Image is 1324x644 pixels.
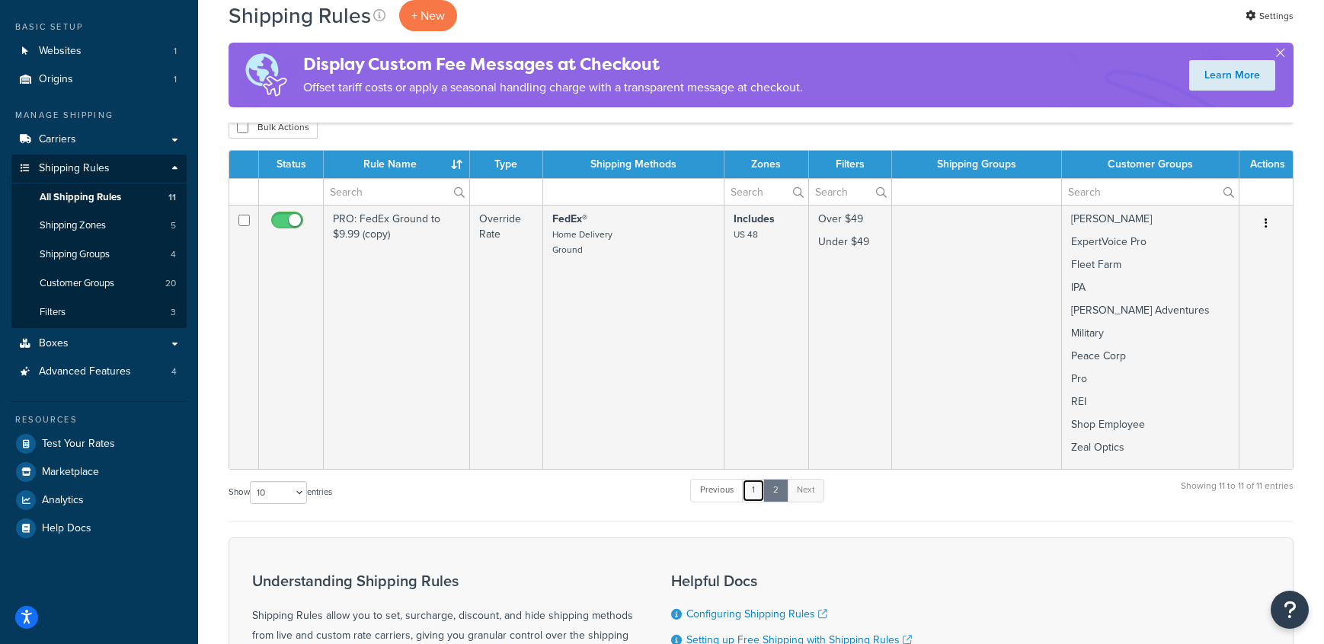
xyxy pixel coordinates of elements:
span: Carriers [39,133,76,146]
span: Shipping Groups [40,248,110,261]
li: Shipping Rules [11,155,187,328]
p: [PERSON_NAME] Adventures [1071,303,1230,318]
img: duties-banner-06bc72dcb5fe05cb3f9472aba00be2ae8eb53ab6f0d8bb03d382ba314ac3c341.png [229,43,303,107]
span: Shipping Zones [40,219,106,232]
input: Search [1062,179,1239,205]
p: Shop Employee [1071,417,1230,432]
div: Manage Shipping [11,109,187,122]
button: Open Resource Center [1271,591,1309,629]
a: Boxes [11,330,187,358]
th: Shipping Methods [543,151,725,178]
td: Override Rate [470,205,543,469]
input: Search [724,179,808,205]
h3: Helpful Docs [671,572,921,589]
span: Analytics [42,494,84,507]
span: 1 [174,73,177,86]
a: Advanced Features 4 [11,358,187,386]
strong: FedEx® [552,211,587,227]
small: US 48 [734,228,758,241]
span: Filters [40,306,66,319]
p: REI [1071,394,1230,410]
span: Help Docs [42,522,91,535]
li: Advanced Features [11,358,187,386]
span: 5 [171,219,176,232]
p: ExpertVoice Pro [1071,234,1230,250]
th: Rule Name : activate to sort column ascending [324,151,470,178]
p: Peace Corp [1071,349,1230,364]
div: Showing 11 to 11 of 11 entries [1181,477,1294,510]
li: Origins [11,65,187,94]
span: 4 [171,365,177,378]
span: Marketplace [42,466,99,479]
p: Zeal Optics [1071,440,1230,455]
p: Under $49 [818,234,882,250]
a: Origins 1 [11,65,187,94]
div: Resources [11,413,187,426]
th: Filters [809,151,892,178]
a: Settings [1246,5,1294,27]
a: Marketplace [11,458,187,486]
td: PRO: FedEx Ground to $9.99 (copy) [324,205,470,469]
small: Home Delivery Ground [552,228,612,257]
strong: Includes [734,211,775,227]
span: Customer Groups [40,277,114,290]
span: Shipping Rules [39,162,110,175]
p: Pro [1071,371,1230,387]
a: Websites 1 [11,37,187,65]
label: Show entries [229,481,332,504]
span: Boxes [39,337,69,350]
a: Test Your Rates [11,430,187,457]
td: Over $49 [809,205,892,469]
p: Military [1071,326,1230,341]
li: Shipping Zones [11,212,187,240]
a: Help Docs [11,515,187,542]
a: Analytics [11,486,187,514]
span: Test Your Rates [42,438,115,451]
p: IPA [1071,280,1230,295]
input: Search [809,179,891,205]
a: 1 [742,479,765,502]
a: Shipping Zones 5 [11,212,187,240]
li: All Shipping Rules [11,183,187,212]
p: Offset tariff costs or apply a seasonal handling charge with a transparent message at checkout. [303,77,803,98]
a: Previous [690,479,744,502]
span: Advanced Features [39,365,131,378]
button: Bulk Actions [229,116,318,139]
span: Websites [39,45,82,58]
th: Actions [1239,151,1293,178]
h3: Understanding Shipping Rules [252,572,633,589]
a: Configuring Shipping Rules [686,606,827,622]
th: Status [259,151,324,178]
li: Shipping Groups [11,241,187,269]
div: Basic Setup [11,21,187,33]
a: Shipping Rules [11,155,187,183]
span: 1 [174,45,177,58]
th: Zones [724,151,808,178]
a: Filters 3 [11,298,187,327]
span: 3 [171,306,176,319]
li: Filters [11,298,187,327]
th: Customer Groups [1062,151,1239,178]
a: 2 [763,479,788,502]
p: Fleet Farm [1071,257,1230,273]
h4: Display Custom Fee Messages at Checkout [303,52,803,77]
a: All Shipping Rules 11 [11,183,187,212]
a: Next [787,479,824,502]
span: Origins [39,73,73,86]
li: Customer Groups [11,269,187,298]
a: Shipping Groups 4 [11,241,187,269]
a: Customer Groups 20 [11,269,187,298]
a: Learn More [1189,60,1275,91]
input: Search [324,179,469,205]
select: Showentries [250,481,307,504]
span: 11 [168,191,176,204]
h1: Shipping Rules [229,1,371,30]
a: Carriers [11,126,187,154]
span: 20 [165,277,176,290]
